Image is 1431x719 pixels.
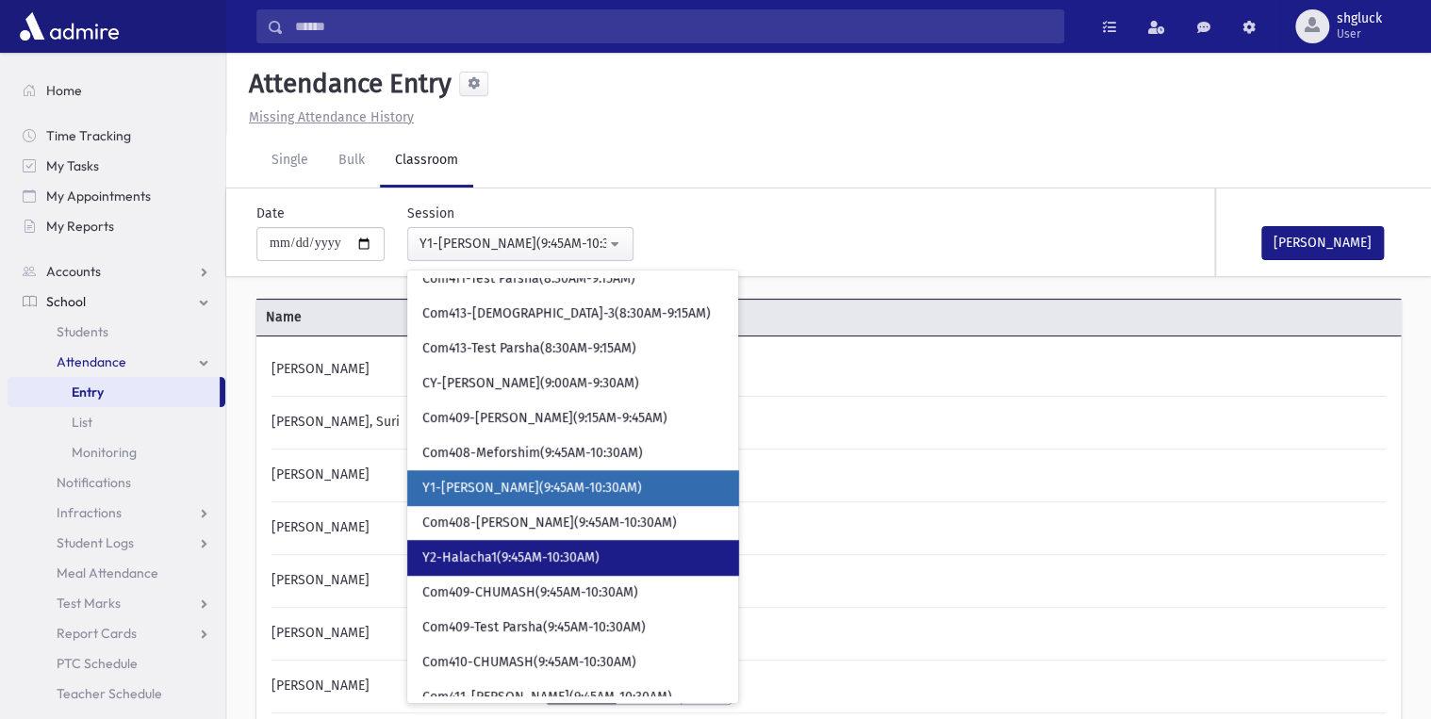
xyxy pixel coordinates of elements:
a: Meal Attendance [8,558,225,588]
span: Name [256,307,543,327]
span: Report Cards [57,625,137,642]
a: Time Tracking [8,121,225,151]
a: Infractions [8,498,225,528]
span: Com409-Test Parsha(9:45AM-10:30AM) [422,618,646,637]
input: Search [284,9,1063,43]
div: Y1-[PERSON_NAME](9:45AM-10:30AM) [419,234,606,253]
span: shgluck [1337,11,1382,26]
button: [PERSON_NAME] [1261,226,1384,260]
span: PTC Schedule [57,655,138,672]
span: Students [57,323,108,340]
span: School [46,293,86,310]
label: Date [256,204,285,223]
a: Test Marks [8,588,225,618]
span: Com408-[PERSON_NAME](9:45AM-10:30AM) [422,514,677,532]
a: Entry [8,377,220,407]
a: Attendance [8,347,225,377]
u: Missing Attendance History [249,109,414,125]
span: My Reports [46,218,114,235]
span: Student Logs [57,534,134,551]
span: Meal Attendance [57,564,158,581]
label: Session [407,204,454,223]
span: Entry [72,384,104,400]
a: Bulk [323,135,380,188]
div: [PERSON_NAME], Suri [262,404,546,441]
span: User [1337,26,1382,41]
a: Report Cards [8,618,225,648]
span: Com408-Meforshim(9:45AM-10:30AM) [422,444,643,463]
a: List [8,407,225,437]
h5: Attendance Entry [241,68,452,100]
span: Com411-[PERSON_NAME](9:45AM-10:30AM) [422,688,672,707]
span: Accounts [46,263,101,280]
span: Test Marks [57,595,121,612]
span: Home [46,82,82,99]
div: [PERSON_NAME] [262,563,546,599]
span: Y2-Halacha1(9:45AM-10:30AM) [422,548,600,567]
button: Y1-Shir Hashirim(9:45AM-10:30AM) [407,227,633,261]
a: Single [256,135,323,188]
span: Notifications [57,474,131,491]
span: Time Tracking [46,127,131,144]
span: Com409-CHUMASH(9:45AM-10:30AM) [422,583,638,602]
a: Home [8,75,225,106]
a: Monitoring [8,437,225,467]
span: Com411-Test Parsha(8:30AM-9:15AM) [422,270,635,288]
div: [PERSON_NAME] [262,351,546,388]
a: Classroom [380,135,473,188]
div: [PERSON_NAME] [262,510,546,547]
img: AdmirePro [15,8,123,45]
a: Accounts [8,256,225,286]
a: My Tasks [8,151,225,181]
span: List [72,414,92,431]
a: PTC Schedule [8,648,225,678]
span: Com410-CHUMASH(9:45AM-10:30AM) [422,653,636,672]
span: Y1-[PERSON_NAME](9:45AM-10:30AM) [422,479,642,498]
span: Monitoring [72,444,137,461]
div: [PERSON_NAME] [262,615,546,652]
a: My Reports [8,211,225,241]
a: Missing Attendance History [241,109,414,125]
span: Com409-[PERSON_NAME](9:15AM-9:45AM) [422,409,667,428]
span: My Appointments [46,188,151,204]
a: Teacher Schedule [8,678,225,709]
span: Teacher Schedule [57,685,162,702]
a: Student Logs [8,528,225,558]
a: Students [8,317,225,347]
a: School [8,286,225,317]
div: [PERSON_NAME] [262,668,546,705]
span: Attendance [57,353,126,370]
span: Com413-[DEMOGRAPHIC_DATA]-3(8:30AM-9:15AM) [422,304,711,323]
span: Infractions [57,504,122,521]
span: CY-[PERSON_NAME](9:00AM-9:30AM) [422,374,639,393]
a: My Appointments [8,181,225,211]
a: Notifications [8,467,225,498]
span: Com413-Test Parsha(8:30AM-9:15AM) [422,339,636,358]
div: [PERSON_NAME] [262,457,546,494]
span: My Tasks [46,157,99,174]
